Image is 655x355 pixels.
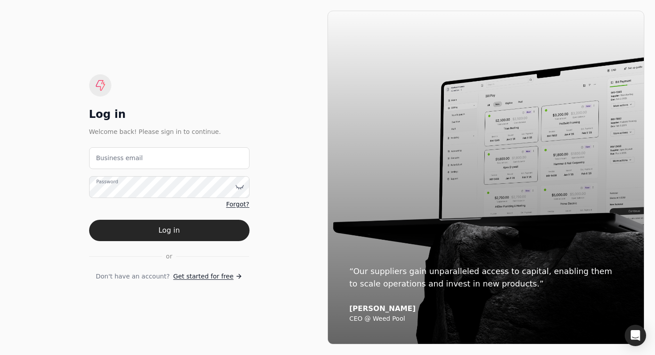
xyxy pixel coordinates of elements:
a: Forgot? [226,200,249,209]
a: Get started for free [173,272,242,281]
div: “Our suppliers gain unparalleled access to capital, enabling them to scale operations and invest ... [349,265,622,290]
div: Log in [89,107,250,121]
label: Business email [96,153,143,163]
span: Get started for free [173,272,233,281]
div: Open Intercom Messenger [625,325,646,346]
div: [PERSON_NAME] [349,304,622,313]
label: Password [96,178,118,185]
div: Welcome back! Please sign in to continue. [89,127,250,137]
div: CEO @ Weed Pool [349,315,622,323]
button: Log in [89,220,250,241]
span: or [166,252,172,261]
span: Don't have an account? [96,272,170,281]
